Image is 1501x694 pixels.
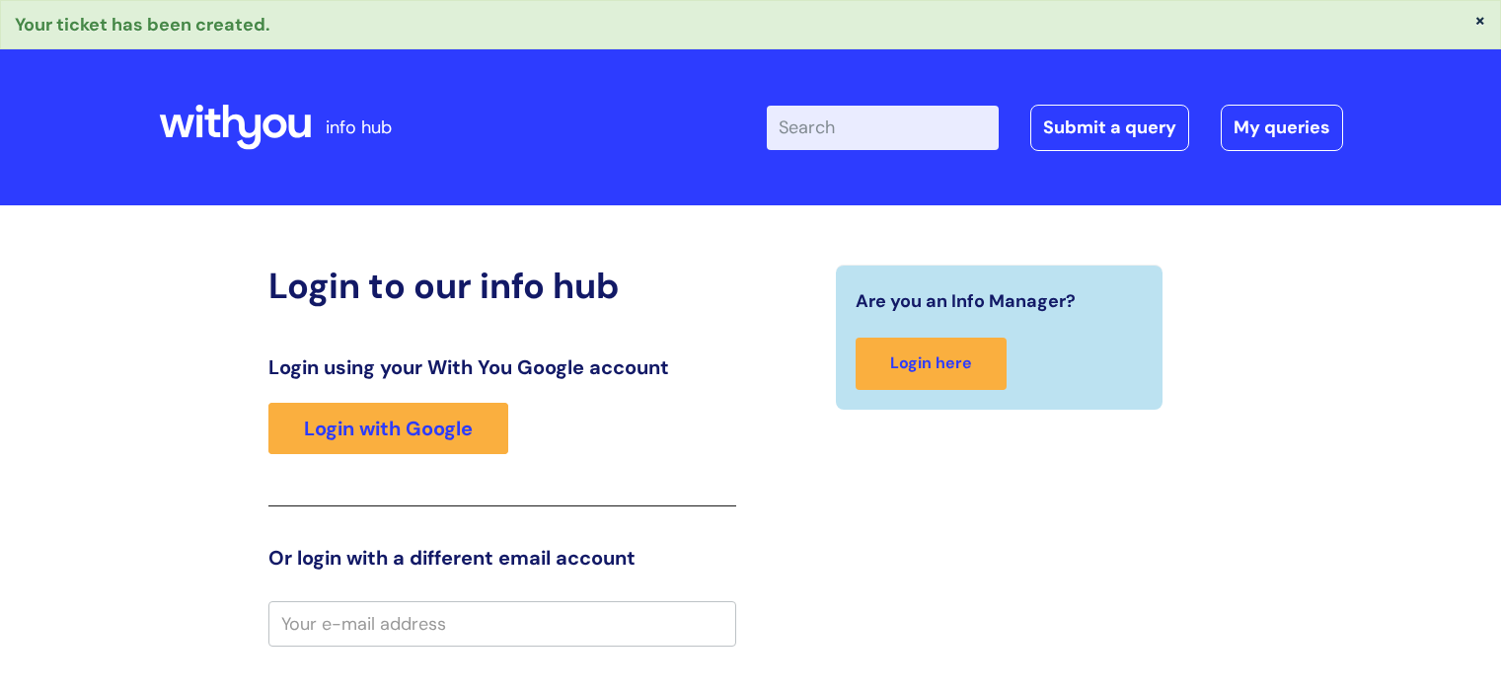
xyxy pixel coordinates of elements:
[856,285,1076,317] span: Are you an Info Manager?
[1221,105,1343,150] a: My queries
[1474,11,1486,29] button: ×
[326,112,392,143] p: info hub
[268,601,736,647] input: Your e-mail address
[268,546,736,570] h3: Or login with a different email account
[1030,105,1189,150] a: Submit a query
[268,403,508,454] a: Login with Google
[268,355,736,379] h3: Login using your With You Google account
[268,265,736,307] h2: Login to our info hub
[767,106,999,149] input: Search
[856,338,1007,390] a: Login here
